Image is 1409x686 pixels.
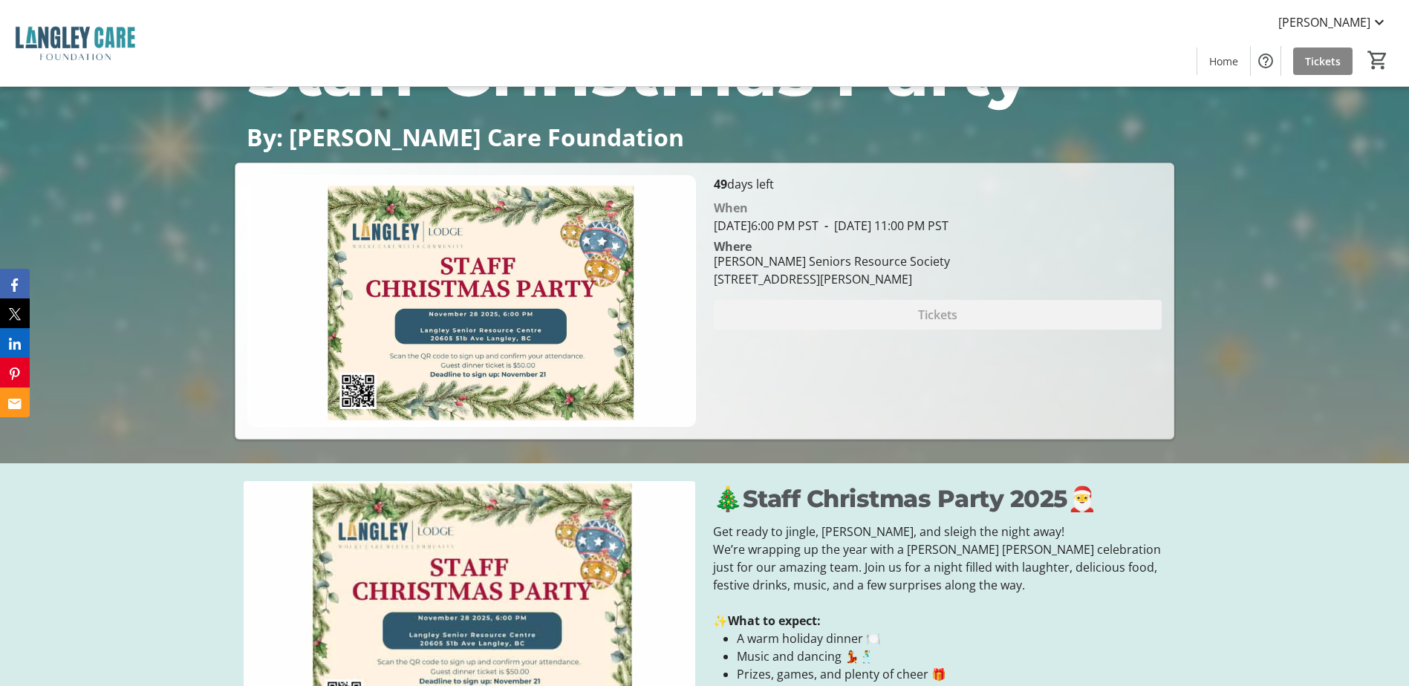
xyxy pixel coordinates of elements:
[1251,46,1281,76] button: Help
[819,218,834,234] span: -
[714,218,819,234] span: [DATE] 6:00 PM PST
[1305,53,1341,69] span: Tickets
[737,665,1165,683] li: Prizes, games, and plenty of cheer 🎁
[1209,53,1238,69] span: Home
[713,612,1165,630] p: ✨
[714,270,950,288] div: [STREET_ADDRESS][PERSON_NAME]
[713,540,1165,594] p: We’re wrapping up the year with a [PERSON_NAME] [PERSON_NAME] celebration just for our amazing te...
[1266,10,1400,34] button: [PERSON_NAME]
[1293,48,1353,75] a: Tickets
[247,124,1162,150] p: By: [PERSON_NAME] Care Foundation
[728,612,821,629] strong: What to expect:
[1278,13,1370,31] span: [PERSON_NAME]
[9,6,141,80] img: Langley Care Foundation 's Logo
[714,241,752,252] div: Where
[713,481,1165,517] p: 🎄 🎅
[713,523,1165,540] p: Get ready to jingle, [PERSON_NAME], and sleigh the night away!
[737,630,1165,647] li: A warm holiday dinner 🍽️
[1364,47,1391,73] button: Cart
[743,484,1067,513] strong: Staff Christmas Party 2025
[714,199,748,217] div: When
[819,218,948,234] span: [DATE] 11:00 PM PST
[714,252,950,270] div: [PERSON_NAME] Seniors Resource Society
[247,175,695,427] img: Campaign CTA Media Photo
[714,176,727,192] span: 49
[737,647,1165,665] li: Music and dancing 💃🕺
[714,175,1162,193] p: days left
[1197,48,1250,75] a: Home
